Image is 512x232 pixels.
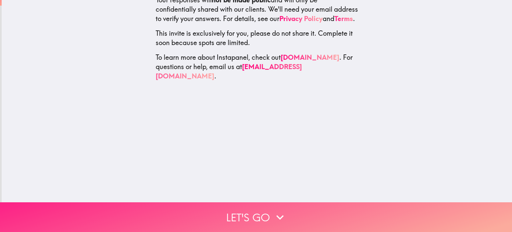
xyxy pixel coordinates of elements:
a: [DOMAIN_NAME] [281,53,339,61]
a: [EMAIL_ADDRESS][DOMAIN_NAME] [156,62,302,80]
p: To learn more about Instapanel, check out . For questions or help, email us at . [156,52,358,80]
p: This invite is exclusively for you, please do not share it. Complete it soon because spots are li... [156,28,358,47]
a: Privacy Policy [279,14,323,22]
a: Terms [334,14,353,22]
